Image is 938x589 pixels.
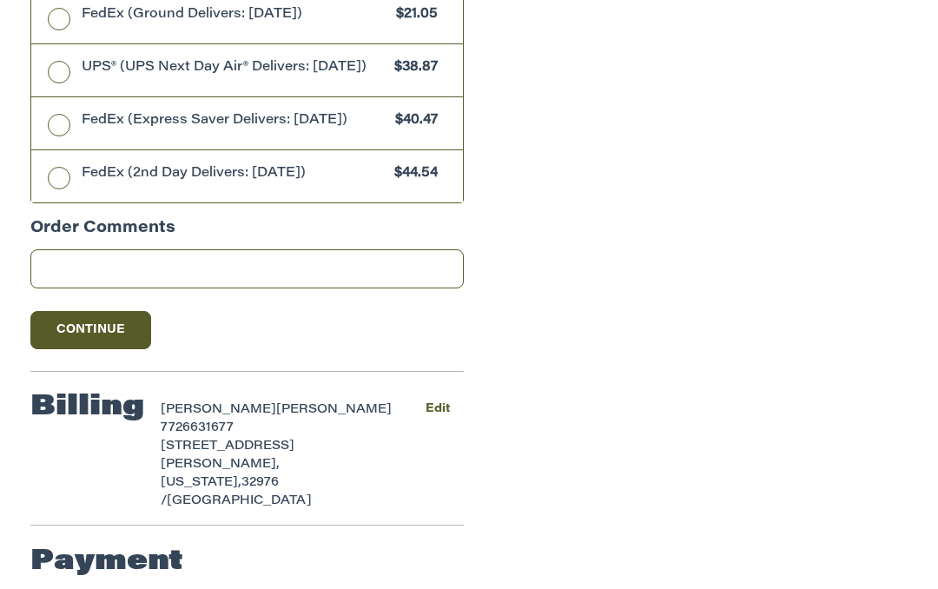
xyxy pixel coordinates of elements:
[387,5,438,25] span: $21.05
[82,5,387,25] span: FedEx (Ground Delivers: [DATE])
[386,111,438,131] span: $40.47
[161,404,276,416] span: [PERSON_NAME]
[30,311,152,349] button: Continue
[30,545,183,579] h2: Payment
[161,459,280,471] span: [PERSON_NAME],
[386,164,438,184] span: $44.54
[386,58,438,78] span: $38.87
[413,397,464,422] button: Edit
[30,390,144,425] h2: Billing
[82,164,386,184] span: FedEx (2nd Day Delivers: [DATE])
[82,111,386,131] span: FedEx (Express Saver Delivers: [DATE])
[161,440,294,453] span: [STREET_ADDRESS]
[161,422,234,434] span: 7726631677
[167,495,312,507] span: [GEOGRAPHIC_DATA]
[30,217,175,249] legend: Order Comments
[161,477,279,507] span: 32976 /
[82,58,386,78] span: UPS® (UPS Next Day Air® Delivers: [DATE])
[161,477,241,489] span: [US_STATE],
[276,404,392,416] span: [PERSON_NAME]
